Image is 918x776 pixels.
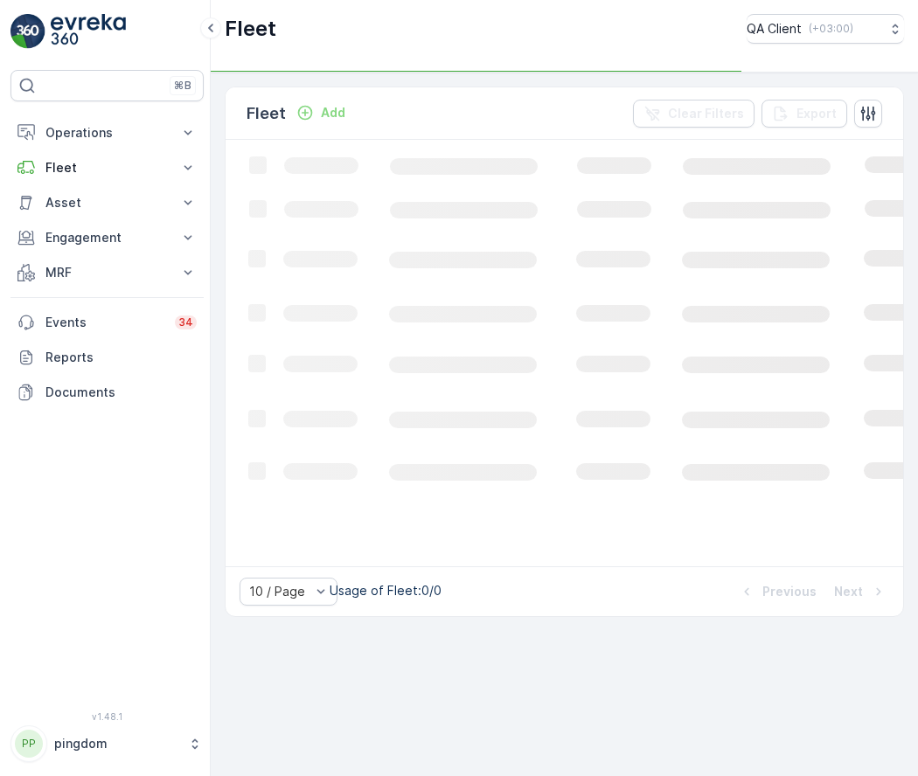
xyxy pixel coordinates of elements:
[321,104,345,121] p: Add
[832,581,889,602] button: Next
[10,711,204,722] span: v 1.48.1
[762,100,847,128] button: Export
[330,582,442,599] p: Usage of Fleet : 0/0
[45,384,197,401] p: Documents
[45,229,169,246] p: Engagement
[15,730,43,758] div: PP
[10,185,204,220] button: Asset
[762,583,817,600] p: Previous
[10,305,204,340] a: Events34
[736,581,818,602] button: Previous
[54,735,179,752] p: pingdom
[45,349,197,366] p: Reports
[289,102,352,123] button: Add
[747,20,802,38] p: QA Client
[10,220,204,255] button: Engagement
[45,314,164,331] p: Events
[10,255,204,290] button: MRF
[10,725,204,762] button: PPpingdom
[10,150,204,185] button: Fleet
[45,124,169,142] p: Operations
[747,14,904,44] button: QA Client(+03:00)
[178,315,193,329] p: 34
[10,14,45,49] img: logo
[174,79,191,93] p: ⌘B
[247,101,286,126] p: Fleet
[45,194,169,211] p: Asset
[668,105,744,122] p: Clear Filters
[834,583,863,600] p: Next
[51,14,126,49] img: logo_light-DOdMpM7g.png
[809,22,853,36] p: ( +03:00 )
[225,15,276,43] p: Fleet
[633,100,755,128] button: Clear Filters
[45,159,169,177] p: Fleet
[10,115,204,150] button: Operations
[45,264,169,281] p: MRF
[10,340,204,375] a: Reports
[10,375,204,410] a: Documents
[796,105,837,122] p: Export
